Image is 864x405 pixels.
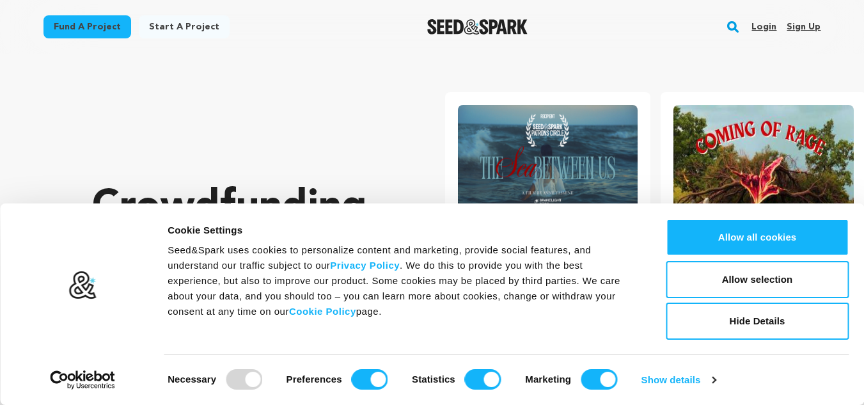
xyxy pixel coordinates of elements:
[68,271,97,300] img: logo
[167,364,168,365] legend: Consent Selection
[43,15,131,38] a: Fund a project
[168,242,637,319] div: Seed&Spark uses cookies to personalize content and marketing, provide social features, and unders...
[787,17,821,37] a: Sign up
[666,303,849,340] button: Hide Details
[666,219,849,256] button: Allow all cookies
[525,374,571,385] strong: Marketing
[412,374,455,385] strong: Statistics
[92,182,394,336] p: Crowdfunding that .
[458,105,638,228] img: The Sea Between Us image
[289,306,356,317] a: Cookie Policy
[27,370,139,390] a: Usercentrics Cookiebot - opens in a new window
[287,374,342,385] strong: Preferences
[751,17,776,37] a: Login
[673,105,854,228] img: Coming of Rage image
[427,19,528,35] a: Seed&Spark Homepage
[168,374,216,385] strong: Necessary
[168,223,637,238] div: Cookie Settings
[139,15,230,38] a: Start a project
[641,370,716,390] a: Show details
[330,260,400,271] a: Privacy Policy
[427,19,528,35] img: Seed&Spark Logo Dark Mode
[666,261,849,298] button: Allow selection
